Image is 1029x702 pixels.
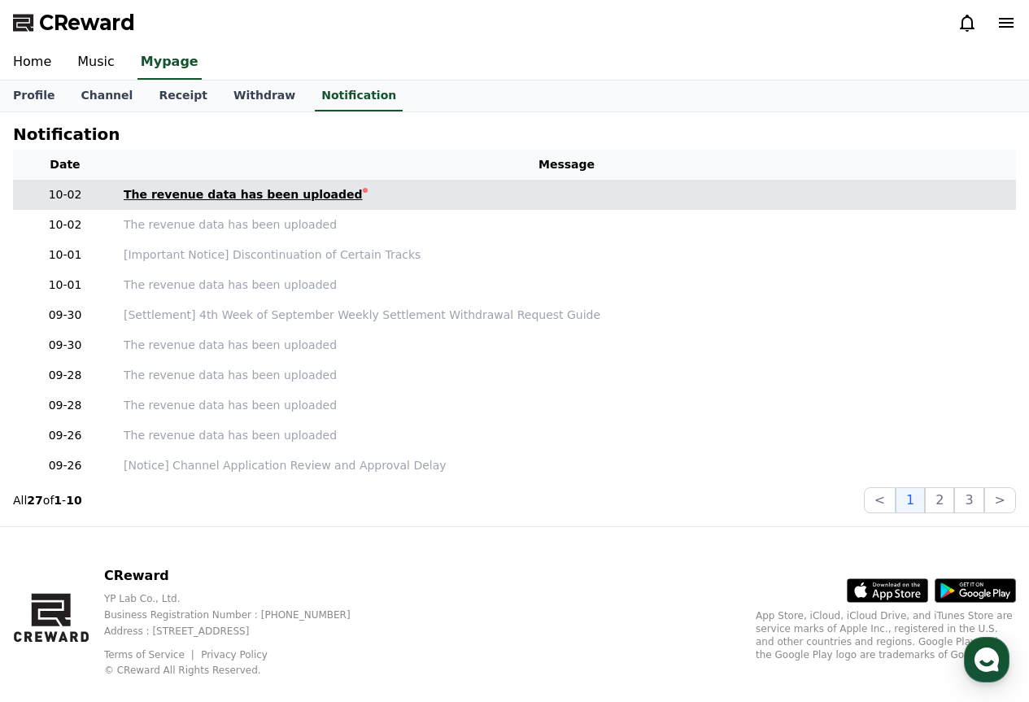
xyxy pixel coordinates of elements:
[68,81,146,111] a: Channel
[13,10,135,36] a: CReward
[13,125,120,143] h4: Notification
[27,494,42,507] strong: 27
[20,216,111,233] p: 10-02
[104,566,377,586] p: CReward
[756,609,1016,661] p: App Store, iCloud, iCloud Drive, and iTunes Store are service marks of Apple Inc., registered in ...
[124,367,1009,384] a: The revenue data has been uploaded
[925,487,954,513] button: 2
[220,81,308,111] a: Withdraw
[137,46,202,80] a: Mypage
[135,541,183,554] span: Messages
[124,397,1009,414] a: The revenue data has been uploaded
[20,337,111,354] p: 09-30
[104,625,377,638] p: Address : [STREET_ADDRESS]
[20,277,111,294] p: 10-01
[104,664,377,677] p: © CReward All Rights Reserved.
[41,540,70,553] span: Home
[20,307,111,324] p: 09-30
[104,608,377,621] p: Business Registration Number : [PHONE_NUMBER]
[13,492,82,508] p: All of -
[104,592,377,605] p: YP Lab Co., Ltd.
[241,540,281,553] span: Settings
[107,516,210,556] a: Messages
[146,81,220,111] a: Receipt
[124,186,363,203] div: The revenue data has been uploaded
[124,246,1009,264] a: [Important Notice] Discontinuation of Certain Tracks
[210,516,312,556] a: Settings
[315,81,403,111] a: Notification
[20,427,111,444] p: 09-26
[64,46,128,80] a: Music
[984,487,1016,513] button: >
[54,494,62,507] strong: 1
[20,367,111,384] p: 09-28
[124,337,1009,354] a: The revenue data has been uploaded
[13,150,117,180] th: Date
[864,487,896,513] button: <
[20,397,111,414] p: 09-28
[124,277,1009,294] a: The revenue data has been uploaded
[954,487,983,513] button: 3
[20,457,111,474] p: 09-26
[896,487,925,513] button: 1
[124,427,1009,444] a: The revenue data has been uploaded
[124,457,1009,474] a: [Notice] Channel Application Review and Approval Delay
[201,649,268,661] a: Privacy Policy
[124,186,1009,203] a: The revenue data has been uploaded
[20,246,111,264] p: 10-01
[104,649,197,661] a: Terms of Service
[124,307,1009,324] a: [Settlement] 4th Week of September Weekly Settlement Withdrawal Request Guide
[20,186,111,203] p: 10-02
[39,10,135,36] span: CReward
[124,216,1009,233] a: The revenue data has been uploaded
[66,494,81,507] strong: 10
[117,150,1016,180] th: Message
[5,516,107,556] a: Home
